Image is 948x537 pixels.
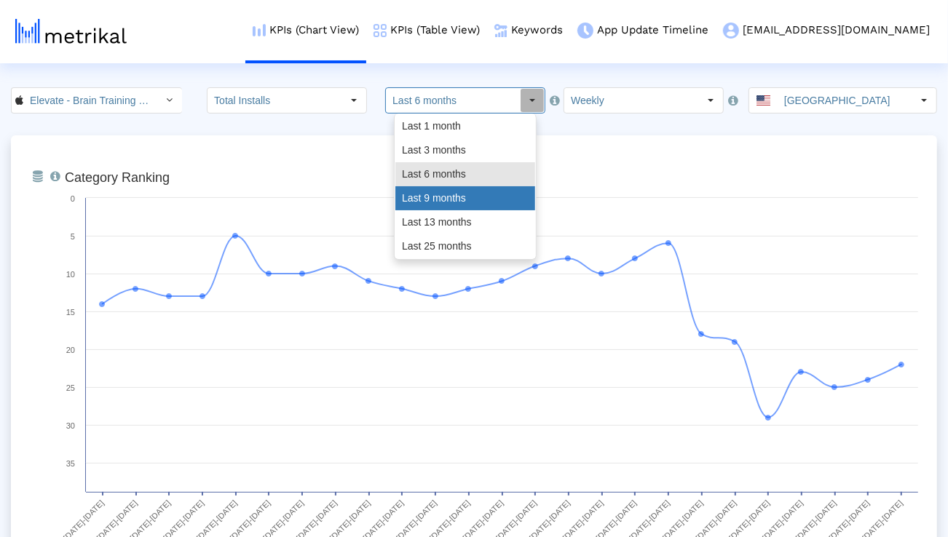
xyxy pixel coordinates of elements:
img: my-account-menu-icon.png [723,23,739,39]
img: kpi-table-menu-icon.png [374,24,387,37]
div: Select [698,88,723,113]
text: 25 [66,383,75,392]
img: metrical-logo-light.png [15,19,127,44]
div: Last 13 months [395,210,535,234]
img: keywords.png [494,24,507,37]
tspan: Category Ranking [65,170,170,185]
div: Last 25 months [395,234,535,258]
text: 30 [66,421,75,430]
text: 0 [71,194,75,203]
text: 20 [66,346,75,354]
div: Select [157,88,182,113]
text: 15 [66,308,75,317]
div: Last 3 months [395,138,535,162]
div: Select [341,88,366,113]
div: Select [520,88,545,113]
img: app-update-menu-icon.png [577,23,593,39]
div: Select [912,88,936,113]
div: Last 6 months [395,162,535,186]
img: kpi-chart-menu-icon.png [253,24,266,36]
text: 35 [66,459,75,468]
div: Last 9 months [395,186,535,210]
div: Last 1 month [395,114,535,138]
text: 5 [71,232,75,241]
text: 10 [66,270,75,279]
